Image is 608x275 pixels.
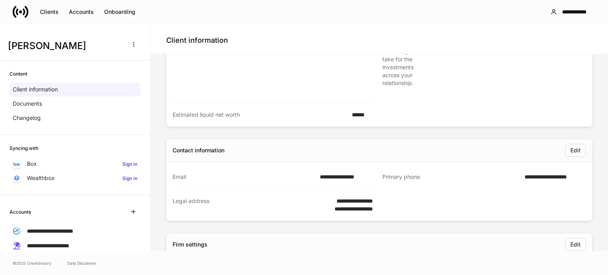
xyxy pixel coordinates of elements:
[27,160,37,168] p: Box
[64,6,99,18] button: Accounts
[9,111,141,125] a: Changelog
[173,173,315,181] div: Email
[9,144,38,152] h6: Syncing with
[9,70,27,78] h6: Content
[13,100,42,108] p: Documents
[173,24,336,95] div: Tax bracket
[570,242,581,247] div: Edit
[173,241,207,248] div: Firm settings
[35,6,64,18] button: Clients
[99,6,141,18] button: Onboarding
[570,148,581,153] div: Edit
[9,208,31,216] h6: Accounts
[122,174,137,182] h6: Sign in
[565,238,586,251] button: Edit
[166,36,228,45] h4: Client information
[69,9,94,15] div: Accounts
[27,174,55,182] p: Wealthbox
[565,144,586,157] button: Edit
[9,97,141,111] a: Documents
[173,111,347,119] div: Estimated liquid net worth
[13,114,41,122] p: Changelog
[382,173,520,181] div: Primary phone
[13,260,51,266] span: © 2025 OneAdvisory
[8,40,122,52] h3: [PERSON_NAME]
[9,82,141,97] a: Client information
[104,9,135,15] div: Onboarding
[67,260,97,266] a: Data Disclaimer
[173,197,315,213] div: Legal address
[9,157,141,171] a: BoxSign in
[13,85,58,93] p: Client information
[173,146,224,154] div: Contact information
[40,9,59,15] div: Clients
[382,24,417,95] div: Please select the degree of risk you are willing to take for the investments across your relation...
[13,162,20,166] img: oYqM9ojoZLfzCHUefNbBcWHcyDPbQKagtYciMC8pFl3iZXy3dU33Uwy+706y+0q2uJ1ghNQf2OIHrSh50tUd9HaB5oMc62p0G...
[122,160,137,168] h6: Sign in
[9,171,141,185] a: WealthboxSign in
